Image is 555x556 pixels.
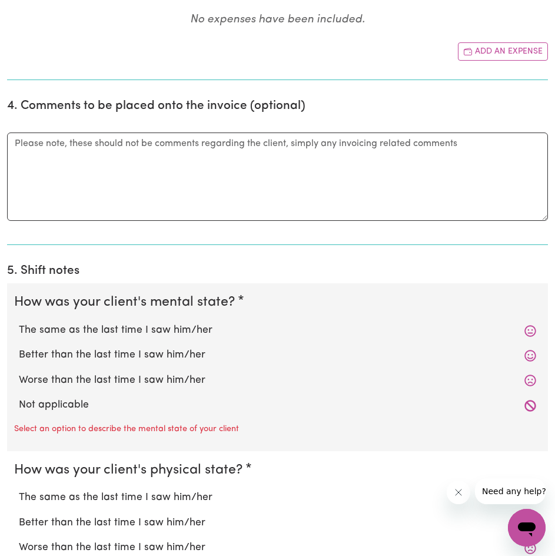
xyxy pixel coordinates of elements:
[14,423,239,436] p: Select an option to describe the mental state of your client
[7,264,548,279] h2: 5. Shift notes
[19,398,536,413] label: Not applicable
[458,42,548,61] button: Add another expense
[508,509,546,547] iframe: Button to launch messaging window
[190,14,365,25] em: No expenses have been included.
[14,461,247,481] legend: How was your client's physical state?
[7,99,548,114] h2: 4. Comments to be placed onto the invoice (optional)
[19,347,536,363] label: Better than the last time I saw him/her
[19,373,536,388] label: Worse than the last time I saw him/her
[475,478,546,504] iframe: Message from company
[447,481,470,504] iframe: Close message
[19,515,536,531] label: Better than the last time I saw him/her
[19,490,536,505] label: The same as the last time I saw him/her
[19,540,536,555] label: Worse than the last time I saw him/her
[19,323,536,338] label: The same as the last time I saw him/her
[14,293,240,313] legend: How was your client's mental state?
[7,8,71,18] span: Need any help?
